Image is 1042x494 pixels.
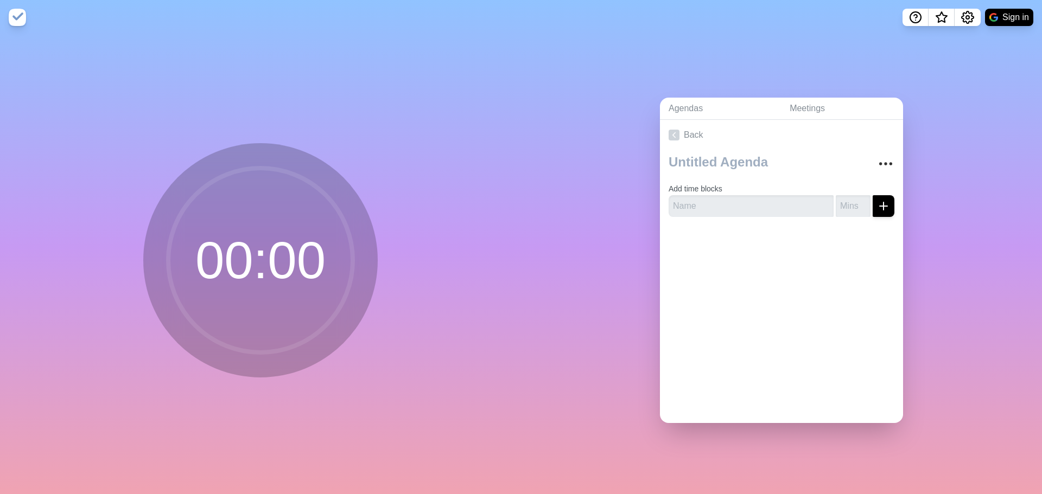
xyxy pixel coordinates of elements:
[660,120,903,150] a: Back
[929,9,955,26] button: What’s new
[836,195,871,217] input: Mins
[989,13,998,22] img: google logo
[669,195,834,217] input: Name
[9,9,26,26] img: timeblocks logo
[660,98,781,120] a: Agendas
[669,184,722,193] label: Add time blocks
[903,9,929,26] button: Help
[875,153,897,175] button: More
[985,9,1033,26] button: Sign in
[781,98,903,120] a: Meetings
[955,9,981,26] button: Settings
